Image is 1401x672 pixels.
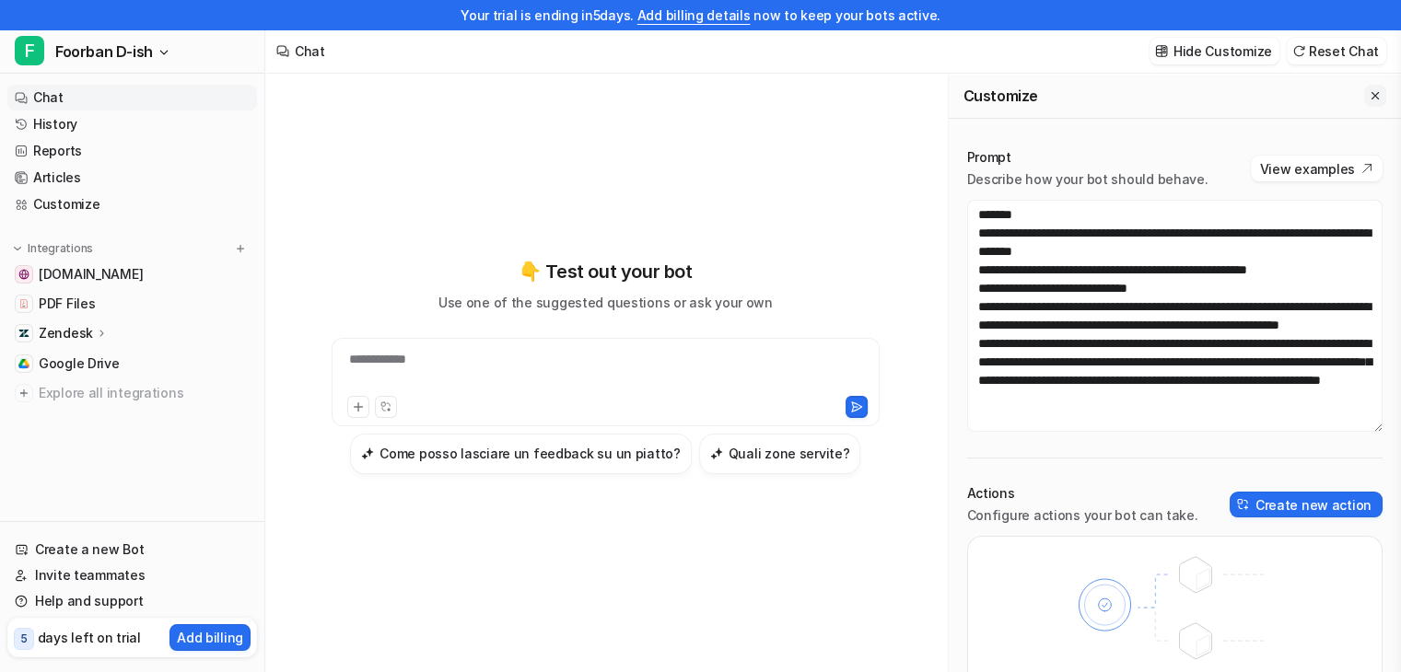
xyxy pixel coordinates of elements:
a: Customize [7,191,257,217]
a: History [7,111,257,137]
h3: Come posso lasciare un feedback su un piatto? [379,444,680,463]
button: Hide Customize [1150,38,1279,64]
img: Google Drive [18,358,29,369]
a: Articles [7,165,257,191]
p: Use one of the suggested questions or ask your own [438,293,773,312]
button: Come posso lasciare un feedback su un piatto?Come posso lasciare un feedback su un piatto? [350,434,691,474]
h2: Customize [963,87,1038,105]
button: Integrations [7,239,99,258]
a: Add billing details [637,7,751,23]
p: Hide Customize [1173,41,1272,61]
button: Close flyout [1364,85,1386,107]
a: Invite teammates [7,562,257,588]
a: Reports [7,138,257,164]
p: Integrations [28,241,93,256]
a: Explore all integrations [7,380,257,406]
img: Quali zone servite? [710,446,723,460]
p: Zendesk [39,324,93,342]
span: Foorban D-ish [55,39,153,64]
button: Add billing [169,624,251,651]
span: PDF Files [39,295,95,313]
p: Add billing [177,628,243,647]
p: days left on trial [38,628,141,647]
span: [DOMAIN_NAME] [39,265,143,284]
img: expand menu [11,242,24,255]
div: Chat [295,41,325,61]
span: F [15,36,44,65]
button: Create new action [1230,492,1383,517]
img: PDF Files [18,298,29,309]
img: create-action-icon.svg [1237,498,1250,511]
p: 5 [20,631,28,647]
span: Explore all integrations [39,378,250,408]
p: 👇 Test out your bot [519,258,692,285]
img: reset [1292,44,1305,58]
img: menu_add.svg [234,242,247,255]
a: Help and support [7,588,257,614]
p: Describe how your bot should behave. [967,170,1208,189]
a: PDF FilesPDF Files [7,291,257,317]
a: Create a new Bot [7,537,257,562]
img: customize [1155,44,1168,58]
span: Google Drive [39,354,120,373]
img: explore all integrations [15,384,33,402]
a: Google DriveGoogle Drive [7,351,257,377]
button: Quali zone servite?Quali zone servite? [699,434,861,474]
a: Chat [7,85,257,110]
h3: Quali zone servite? [729,444,850,463]
p: Configure actions your bot can take. [967,506,1198,525]
img: Zendesk [18,328,29,339]
p: Actions [967,484,1198,503]
img: www.foorban.com [18,269,29,280]
button: Reset Chat [1287,38,1386,64]
p: Prompt [967,148,1208,167]
img: Come posso lasciare un feedback su un piatto? [361,446,374,460]
a: www.foorban.com[DOMAIN_NAME] [7,261,257,287]
button: View examples [1251,156,1383,181]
